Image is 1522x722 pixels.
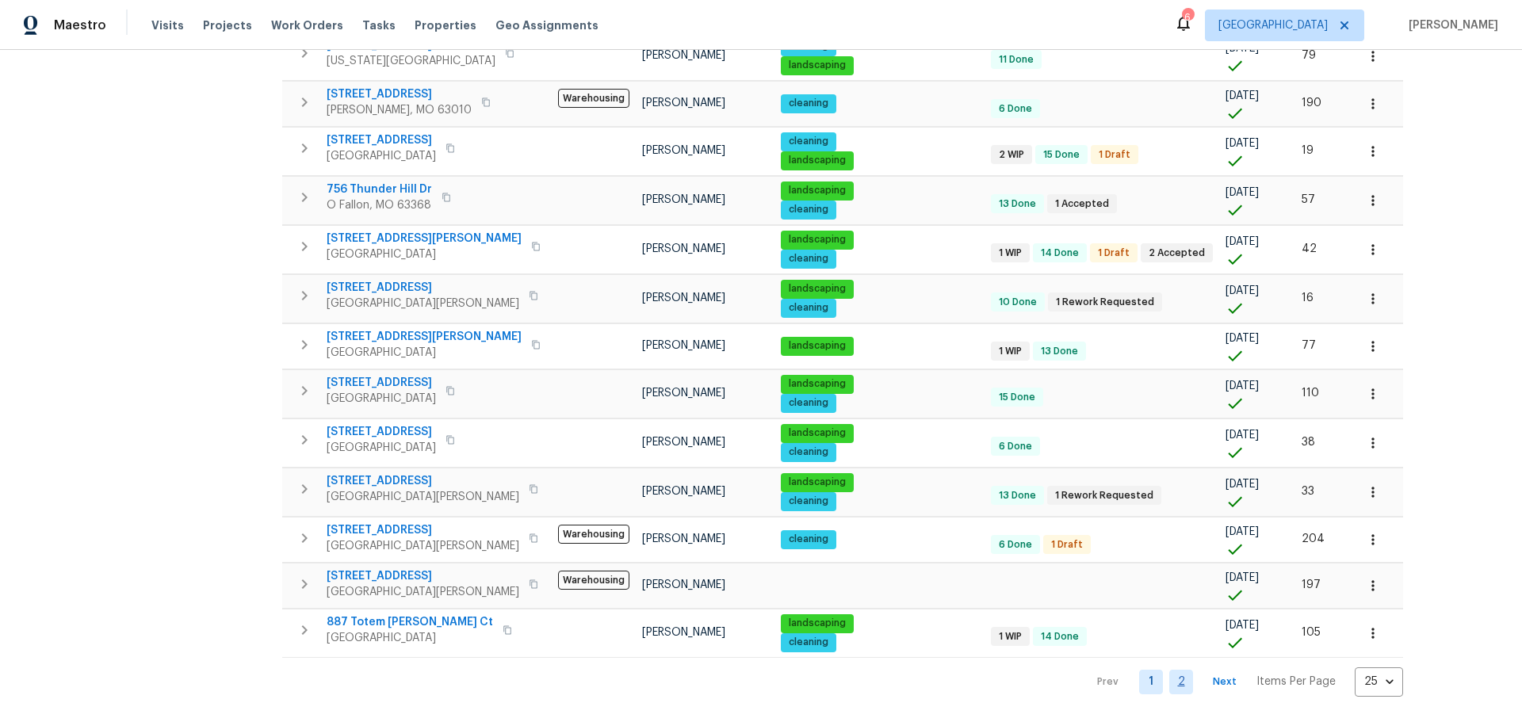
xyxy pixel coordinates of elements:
span: [US_STATE][GEOGRAPHIC_DATA] [327,53,495,69]
span: [STREET_ADDRESS] [327,86,472,102]
span: [DATE] [1226,285,1259,296]
span: [PERSON_NAME] [642,194,725,205]
span: 6 Done [992,102,1038,116]
div: 25 [1355,661,1403,702]
span: 13 Done [992,489,1042,502]
span: [GEOGRAPHIC_DATA][PERSON_NAME] [327,538,519,554]
span: [DATE] [1226,236,1259,247]
nav: Pagination Navigation [1082,667,1403,697]
span: [GEOGRAPHIC_DATA][PERSON_NAME] [327,584,519,600]
span: cleaning [782,445,835,459]
span: O Fallon, MO 63368 [327,197,432,213]
span: [PERSON_NAME] [642,486,725,497]
span: Visits [151,17,184,33]
span: 15 Done [1037,148,1086,162]
span: [PERSON_NAME] [642,97,725,109]
span: [PERSON_NAME] [642,292,725,304]
span: [GEOGRAPHIC_DATA][PERSON_NAME] [327,296,519,311]
span: [GEOGRAPHIC_DATA] [327,630,493,646]
span: landscaping [782,282,852,296]
span: Projects [203,17,252,33]
span: 2 Accepted [1142,246,1211,260]
span: 1 WIP [992,345,1028,358]
span: [STREET_ADDRESS] [327,522,519,538]
span: cleaning [782,301,835,315]
span: [PERSON_NAME] [1402,17,1498,33]
span: 14 Done [1034,246,1085,260]
span: landscaping [782,339,852,353]
span: 6 Done [992,440,1038,453]
span: cleaning [782,636,835,649]
span: [PERSON_NAME] [642,627,725,638]
span: cleaning [782,97,835,110]
span: 38 [1302,437,1315,448]
button: Next [1199,670,1250,693]
span: 6 Done [992,538,1038,552]
span: landscaping [782,377,852,391]
span: [GEOGRAPHIC_DATA] [327,246,522,262]
span: 197 [1302,579,1321,590]
p: Items Per Page [1256,674,1336,690]
span: 13 Done [1034,345,1084,358]
span: landscaping [782,233,852,246]
span: 756 Thunder Hill Dr [327,181,432,197]
span: [PERSON_NAME] [642,340,725,351]
span: [PERSON_NAME] [642,145,725,156]
span: cleaning [782,203,835,216]
span: 1 Accepted [1049,197,1115,211]
span: [DATE] [1226,380,1259,392]
span: [DATE] [1226,43,1259,54]
span: 13 Done [992,197,1042,211]
span: Tasks [362,20,396,31]
span: cleaning [782,135,835,148]
span: [STREET_ADDRESS] [327,568,519,584]
span: [PERSON_NAME] [642,243,725,254]
span: [DATE] [1226,430,1259,441]
span: 1 Draft [1045,538,1089,552]
span: [PERSON_NAME] [642,50,725,61]
span: landscaping [782,184,852,197]
span: 33 [1302,486,1314,497]
span: 57 [1302,194,1315,205]
span: 79 [1302,50,1316,61]
span: 11 Done [992,53,1040,67]
span: cleaning [782,495,835,508]
span: Geo Assignments [495,17,598,33]
span: [STREET_ADDRESS][PERSON_NAME] [327,231,522,246]
span: [STREET_ADDRESS] [327,473,519,489]
span: [DATE] [1226,526,1259,537]
span: Work Orders [271,17,343,33]
span: 887 Totem [PERSON_NAME] Ct [327,614,493,630]
span: [PERSON_NAME] [642,437,725,448]
span: 190 [1302,97,1321,109]
span: 77 [1302,340,1316,351]
span: landscaping [782,59,852,72]
span: 2 WIP [992,148,1031,162]
div: 6 [1182,10,1193,25]
span: [GEOGRAPHIC_DATA] [327,345,522,361]
span: Warehousing [558,525,629,544]
span: 1 Rework Requested [1049,489,1160,502]
span: landscaping [782,426,852,440]
span: [PERSON_NAME], MO 63010 [327,102,472,118]
span: 19 [1302,145,1314,156]
span: 15 Done [992,391,1042,404]
span: 16 [1302,292,1314,304]
span: 204 [1302,533,1325,544]
span: landscaping [782,617,852,630]
span: [DATE] [1226,333,1259,344]
span: Warehousing [558,89,629,108]
span: [DATE] [1226,620,1259,631]
span: 1 Rework Requested [1050,296,1161,309]
span: [DATE] [1226,479,1259,490]
span: 1 Draft [1092,246,1136,260]
span: [STREET_ADDRESS][PERSON_NAME] [327,329,522,345]
span: 42 [1302,243,1317,254]
span: landscaping [782,476,852,489]
span: [STREET_ADDRESS] [327,280,519,296]
span: 1 Draft [1092,148,1137,162]
span: [DATE] [1226,138,1259,149]
span: Warehousing [558,571,629,590]
span: Maestro [54,17,106,33]
span: [STREET_ADDRESS] [327,375,436,391]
